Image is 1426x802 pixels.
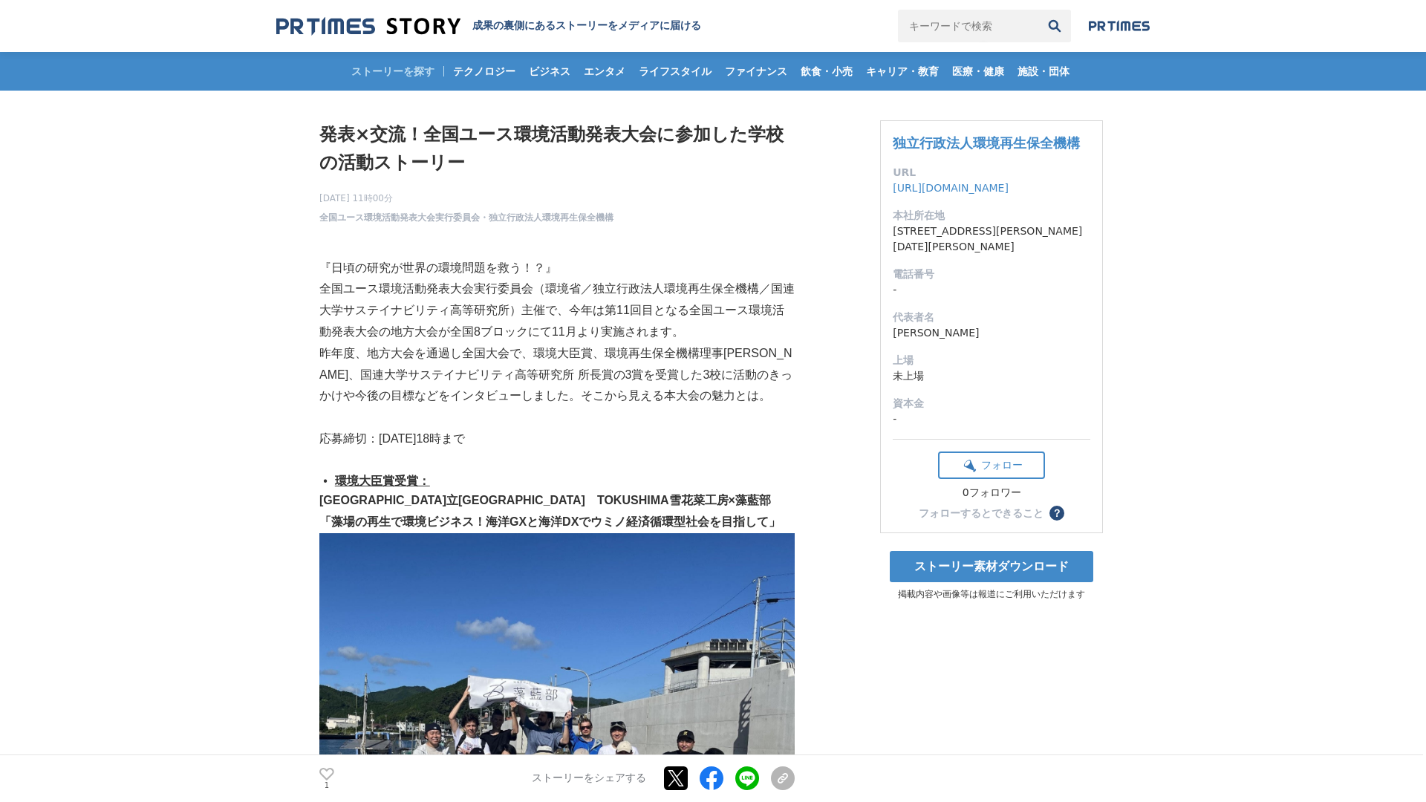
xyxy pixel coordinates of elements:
[893,182,1009,194] a: [URL][DOMAIN_NAME]
[893,353,1090,368] dt: 上場
[319,192,613,205] span: [DATE] 11時00分
[1049,506,1064,521] button: ？
[938,451,1045,479] button: フォロー
[1012,52,1075,91] a: 施設・団体
[893,165,1090,180] dt: URL
[319,278,795,342] p: 全国ユース環境活動発表大会実行委員会（環境省／独立行政法人環境再生保全機構／国連大学サステイナビリティ高等研究所）主催で、今年は第11回目となる全国ユース環境活動発表大会の地方大会が全国8ブロッ...
[319,211,613,224] a: 全国ユース環境活動発表大会実行委員会・独立行政法人環境再生保全機構
[447,65,521,78] span: テクノロジー
[532,772,646,786] p: ストーリーをシェアする
[893,411,1090,427] dd: -
[893,224,1090,255] dd: [STREET_ADDRESS][PERSON_NAME][DATE][PERSON_NAME]
[523,65,576,78] span: ビジネス
[1089,20,1150,32] img: prtimes
[276,16,460,36] img: 成果の裏側にあるストーリーをメディアに届ける
[893,135,1080,151] a: 独立行政法人環境再生保全機構
[319,428,795,450] p: 応募締切：[DATE]18時まで
[447,52,521,91] a: テクノロジー
[946,52,1010,91] a: 医療・健康
[890,551,1093,582] a: ストーリー素材ダウンロード
[472,19,701,33] h2: 成果の裏側にあるストーリーをメディアに届ける
[1052,508,1062,518] span: ？
[893,368,1090,384] dd: 未上場
[319,782,334,789] p: 1
[795,52,859,91] a: 飲食・小売
[335,475,430,487] u: 環境大臣賞受賞：
[919,508,1044,518] div: フォローするとできること
[860,65,945,78] span: キャリア・教育
[893,310,1090,325] dt: 代表者名
[276,16,701,36] a: 成果の裏側にあるストーリーをメディアに届ける 成果の裏側にあるストーリーをメディアに届ける
[523,52,576,91] a: ビジネス
[946,65,1010,78] span: 医療・健康
[893,325,1090,341] dd: [PERSON_NAME]
[319,494,771,506] strong: [GEOGRAPHIC_DATA]立[GEOGRAPHIC_DATA] TOKUSHIMA雪花菜工房×藻藍部
[578,52,631,91] a: エンタメ
[319,343,795,407] p: 昨年度、地方大会を通過し全国大会で、環境大臣賞、環境再生保全機構理事[PERSON_NAME]、国連大学サステイナビリティ高等研究所 所長賞の3賞を受賞した3校に活動のきっかけや今後の目標などを...
[893,267,1090,282] dt: 電話番号
[893,208,1090,224] dt: 本社所在地
[719,52,793,91] a: ファイナンス
[633,52,717,91] a: ライフスタイル
[893,396,1090,411] dt: 資本金
[633,65,717,78] span: ライフスタイル
[1012,65,1075,78] span: 施設・団体
[893,282,1090,298] dd: -
[578,65,631,78] span: エンタメ
[719,65,793,78] span: ファイナンス
[938,486,1045,500] div: 0フォロワー
[795,65,859,78] span: 飲食・小売
[319,258,795,279] p: 『日頃の研究が世界の環境問題を救う！？』
[1038,10,1071,42] button: 検索
[860,52,945,91] a: キャリア・教育
[880,588,1103,601] p: 掲載内容や画像等は報道にご利用いただけます
[319,120,795,177] h1: 発表×交流！全国ユース環境活動発表大会に参加した学校の活動ストーリー
[319,515,781,528] strong: 「藻場の再生で環境ビジネス！海洋GXと海洋DXでウミノ経済循環型社会を目指して」
[898,10,1038,42] input: キーワードで検索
